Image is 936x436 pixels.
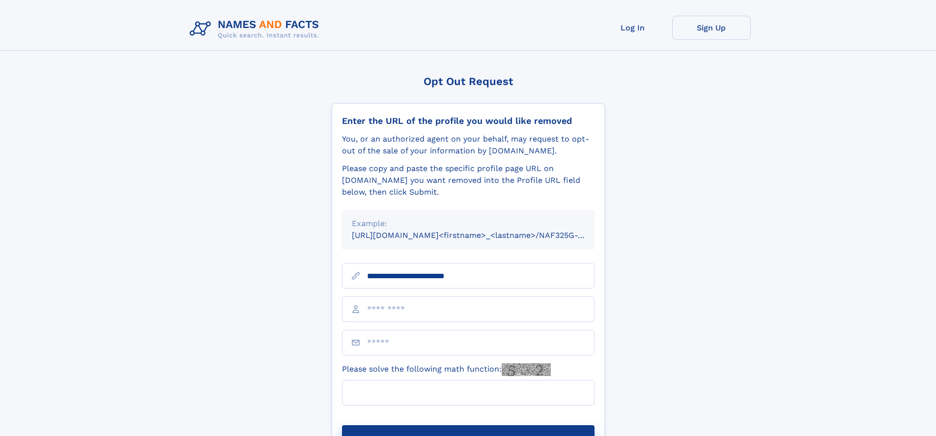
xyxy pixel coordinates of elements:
div: Example: [352,218,585,230]
label: Please solve the following math function: [342,363,551,376]
div: Please copy and paste the specific profile page URL on [DOMAIN_NAME] you want removed into the Pr... [342,163,595,198]
div: You, or an authorized agent on your behalf, may request to opt-out of the sale of your informatio... [342,133,595,157]
a: Sign Up [672,16,751,40]
div: Enter the URL of the profile you would like removed [342,116,595,126]
div: Opt Out Request [332,75,605,87]
small: [URL][DOMAIN_NAME]<firstname>_<lastname>/NAF325G-xxxxxxxx [352,231,613,240]
a: Log In [594,16,672,40]
img: Logo Names and Facts [186,16,327,42]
